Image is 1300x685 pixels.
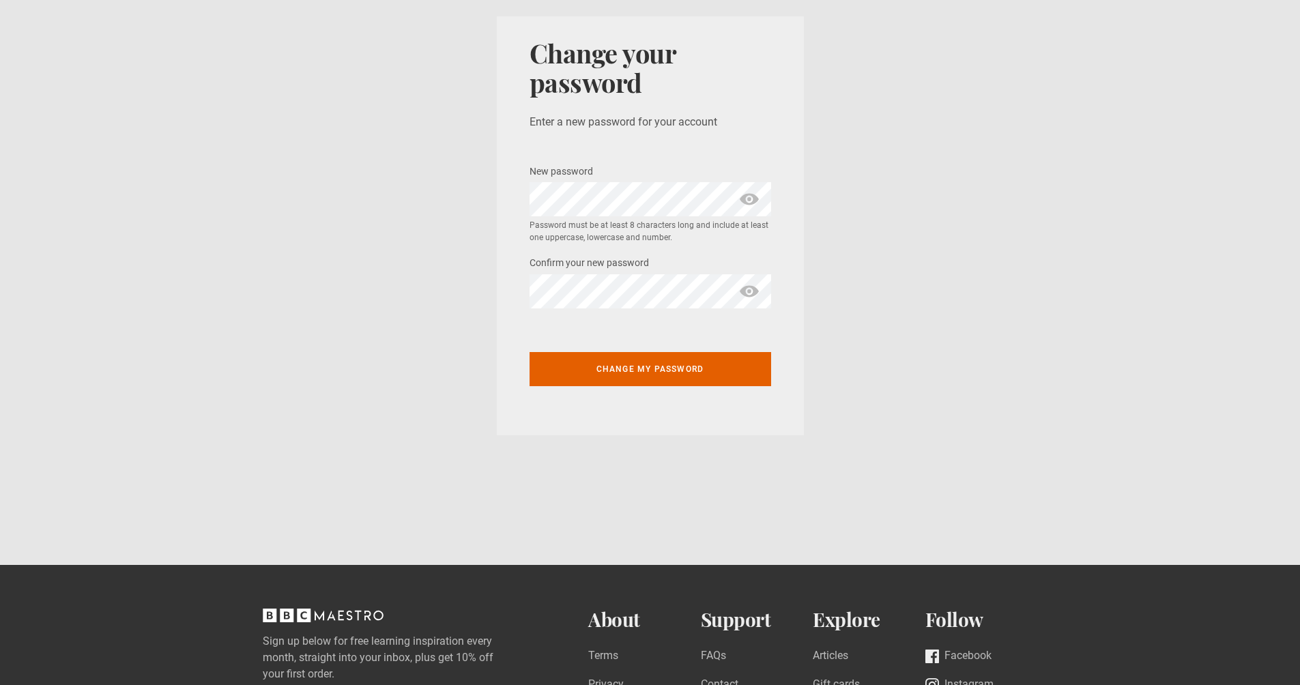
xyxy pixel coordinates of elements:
a: BBC Maestro, back to top [263,613,384,626]
h2: Support [701,609,813,631]
span: show password [738,182,760,216]
p: Enter a new password for your account [530,114,771,130]
label: Sign up below for free learning inspiration every month, straight into your inbox, plus get 10% o... [263,633,534,682]
a: Articles [813,647,848,666]
label: New password [530,164,593,180]
h2: Explore [813,609,925,631]
h2: About [588,609,701,631]
svg: BBC Maestro, back to top [263,609,384,622]
a: FAQs [701,647,726,666]
a: Facebook [925,647,992,666]
button: Change my password [530,352,771,386]
label: Confirm your new password [530,255,649,272]
h1: Change your password [530,38,771,98]
a: Terms [588,647,618,666]
h2: Follow [925,609,1038,631]
small: Password must be at least 8 characters long and include at least one uppercase, lowercase and num... [530,219,771,244]
span: show password [738,274,760,308]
